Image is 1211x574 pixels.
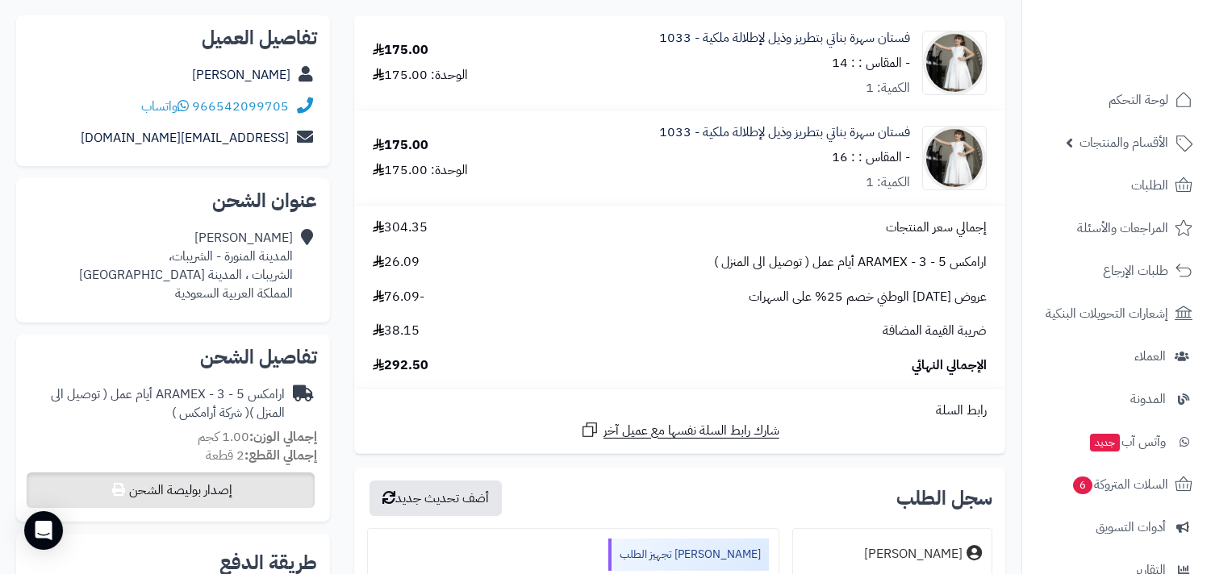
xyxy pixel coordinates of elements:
[373,288,424,306] span: -76.09
[1090,434,1120,451] span: جديد
[1130,388,1166,410] span: المدونة
[896,489,992,508] h3: سجل الطلب
[29,385,285,422] div: ارامكس ARAMEX - 3 - 5 أيام عمل ( توصيل الى المنزل )
[1046,302,1168,325] span: إشعارات التحويلات البنكية
[1032,337,1201,376] a: العملاء
[192,65,290,85] a: [PERSON_NAME]
[373,218,428,237] span: 304.35
[580,420,779,440] a: شارك رابط السلة نفسها مع عميل آخر
[373,322,420,340] span: 38.15
[79,229,293,302] div: [PERSON_NAME] المدينة المنورة - الشريبات، الشريبات ، المدينة [GEOGRAPHIC_DATA] المملكة العربية ال...
[832,53,910,73] small: - المقاس : : 14
[1109,89,1168,111] span: لوحة التحكم
[81,128,289,148] a: [EMAIL_ADDRESS][DOMAIN_NAME]
[714,253,987,272] span: ارامكس ARAMEX - 3 - 5 أيام عمل ( توصيل الى المنزل )
[29,28,317,48] h2: تفاصيل العميل
[659,29,910,48] a: فستان سهرة بناتي بتطريز وذيل لإطلالة ملكية - 1033
[866,173,910,192] div: الكمية: 1
[373,356,428,375] span: 292.50
[172,403,249,422] span: ( شركة أرامكس )
[659,123,910,142] a: فستان سهرة بناتي بتطريز وذيل لإطلالة ملكية - 1033
[1096,516,1166,539] span: أدوات التسويق
[866,79,910,98] div: الكمية: 1
[1073,476,1092,494] span: 6
[206,446,317,465] small: 2 قطعة
[749,288,987,306] span: عروض [DATE] الوطني خصم 25% على السهرات
[373,253,420,272] span: 26.09
[192,97,289,116] a: 966542099705
[832,148,910,167] small: - المقاس : : 16
[1134,345,1166,368] span: العملاء
[249,427,317,447] strong: إجمالي الوزن:
[1032,252,1201,290] a: طلبات الإرجاع
[219,553,317,572] h2: طريقة الدفع
[373,66,468,85] div: الوحدة: 175.00
[27,472,315,508] button: إصدار بوليصة الشحن
[1032,294,1201,333] a: إشعارات التحويلات البنكية
[912,356,987,375] span: الإجمالي النهائي
[1032,209,1201,247] a: المراجعات والأسئلة
[886,218,987,237] span: إجمالي سعر المنتجات
[198,427,317,447] small: 1.00 كجم
[1079,131,1168,154] span: الأقسام والمنتجات
[29,191,317,210] h2: عنوان الشحن
[29,347,317,367] h2: تفاصيل الشحن
[1032,81,1201,119] a: لوحة التحكم
[923,31,986,95] img: 1756220308-413A5103-90x90.jpeg
[864,545,963,564] div: [PERSON_NAME]
[373,136,428,155] div: 175.00
[1077,217,1168,239] span: المراجعات والأسئلة
[1071,473,1168,496] span: السلات المتروكة
[1131,174,1168,197] span: الطلبات
[24,511,63,550] div: Open Intercom Messenger
[1032,508,1201,547] a: أدوات التسويق
[141,97,189,116] a: واتساب
[1032,166,1201,205] a: الطلبات
[361,401,999,420] div: رابط السلة
[883,322,987,340] span: ضريبة القيمة المضافة
[1088,430,1166,453] span: وآتس آب
[373,161,468,180] div: الوحدة: 175.00
[370,480,502,516] button: أضف تحديث جديد
[1103,260,1168,282] span: طلبات الإرجاع
[923,126,986,190] img: 1756220308-413A5103-90x90.jpeg
[1032,422,1201,461] a: وآتس آبجديد
[1032,465,1201,504] a: السلات المتروكة6
[603,422,779,440] span: شارك رابط السلة نفسها مع عميل آخر
[244,446,317,465] strong: إجمالي القطع:
[373,41,428,60] div: 175.00
[608,539,769,571] div: [PERSON_NAME] تجهيز الطلب
[1032,380,1201,418] a: المدونة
